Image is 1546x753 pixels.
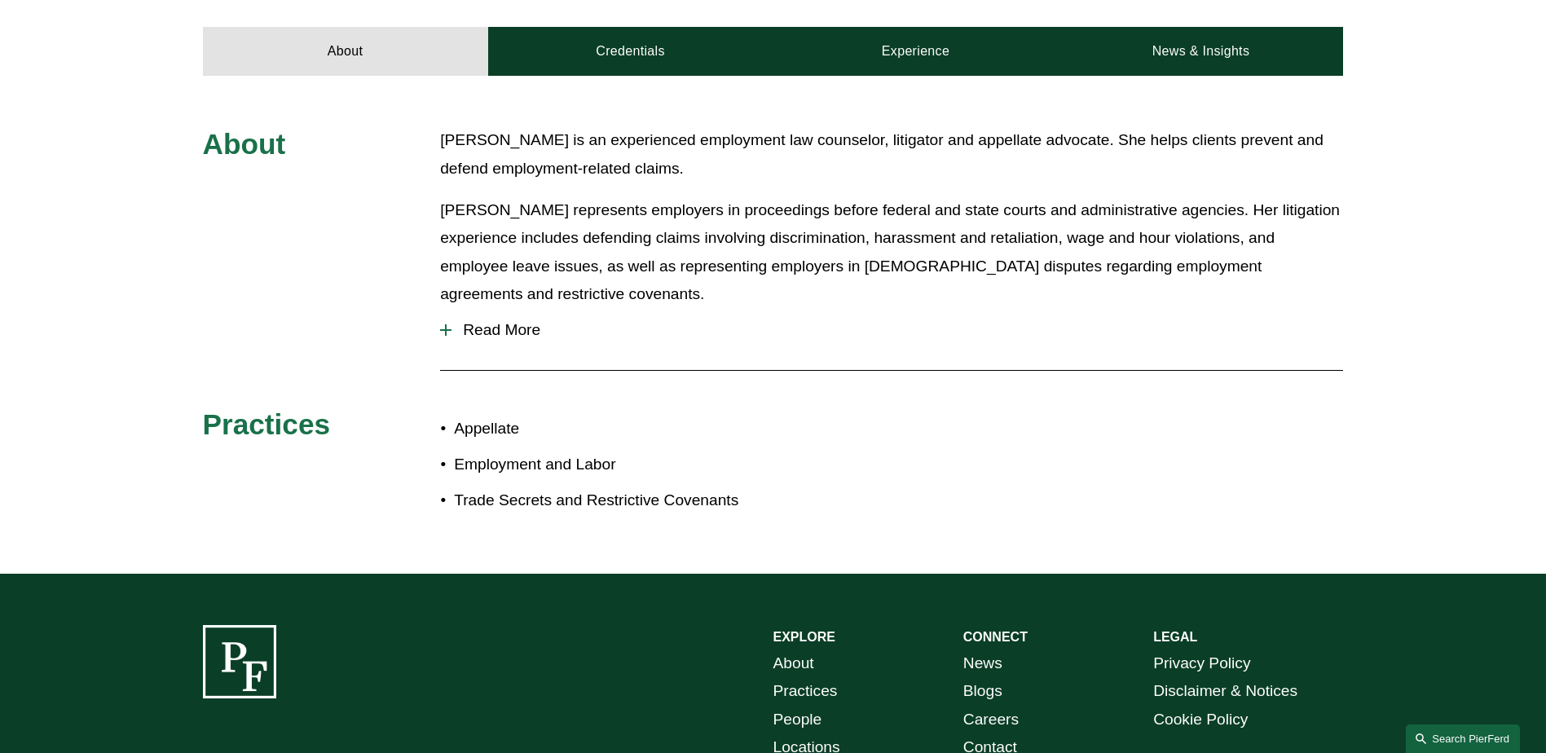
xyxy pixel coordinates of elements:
[440,196,1343,309] p: [PERSON_NAME] represents employers in proceedings before federal and state courts and administrat...
[1153,650,1250,678] a: Privacy Policy
[1153,677,1297,706] a: Disclaimer & Notices
[454,451,773,479] p: Employment and Labor
[773,27,1059,76] a: Experience
[963,630,1028,644] strong: CONNECT
[451,321,1343,339] span: Read More
[963,650,1002,678] a: News
[963,677,1002,706] a: Blogs
[203,27,488,76] a: About
[440,309,1343,351] button: Read More
[1406,724,1520,753] a: Search this site
[440,126,1343,183] p: [PERSON_NAME] is an experienced employment law counselor, litigator and appellate advocate. She h...
[1153,630,1197,644] strong: LEGAL
[773,650,814,678] a: About
[773,630,835,644] strong: EXPLORE
[1058,27,1343,76] a: News & Insights
[488,27,773,76] a: Credentials
[203,408,331,440] span: Practices
[773,677,838,706] a: Practices
[1153,706,1248,734] a: Cookie Policy
[963,706,1019,734] a: Careers
[203,128,286,160] span: About
[773,706,822,734] a: People
[454,487,773,515] p: Trade Secrets and Restrictive Covenants
[454,415,773,443] p: Appellate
